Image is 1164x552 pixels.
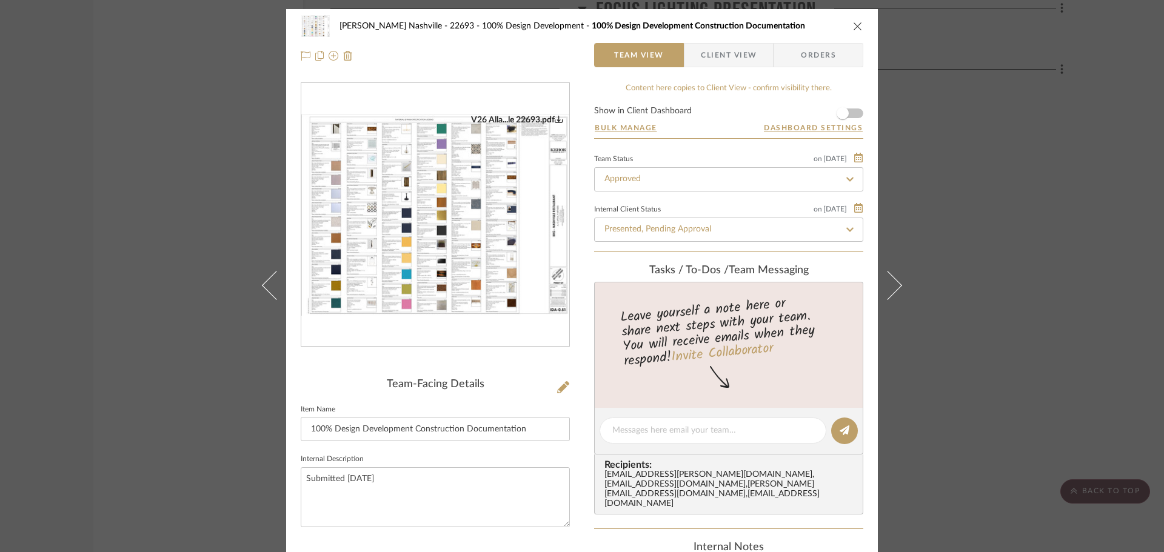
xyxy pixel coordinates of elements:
[671,338,774,368] a: Invite Collaborator
[301,115,569,316] img: b6f7feaa-e015-47e3-8a13-d9c08ef9ad03_436x436.jpg
[649,265,729,276] span: Tasks / To-Dos /
[301,456,364,462] label: Internal Description
[594,82,863,95] div: Content here copies to Client View - confirm visibility there.
[339,22,482,30] span: [PERSON_NAME] Nashville - 22693
[594,156,633,162] div: Team Status
[594,207,661,213] div: Internal Client Status
[822,205,848,213] span: [DATE]
[604,459,858,470] span: Recipients:
[604,470,858,509] div: [EMAIL_ADDRESS][PERSON_NAME][DOMAIN_NAME] , [EMAIL_ADDRESS][DOMAIN_NAME] , [PERSON_NAME][EMAIL_AD...
[594,264,863,278] div: team Messaging
[301,407,335,413] label: Item Name
[482,22,592,30] span: 100% Design Development
[593,290,865,371] div: Leave yourself a note here or share next steps with your team. You will receive emails when they ...
[301,14,330,38] img: b6f7feaa-e015-47e3-8a13-d9c08ef9ad03_48x40.jpg
[814,155,822,162] span: on
[343,51,353,61] img: Remove from project
[763,122,863,133] button: Dashboard Settings
[594,122,658,133] button: Bulk Manage
[592,22,805,30] span: 100% Design Development Construction Documentation
[814,205,822,213] span: on
[852,21,863,32] button: close
[614,43,664,67] span: Team View
[301,417,570,441] input: Enter Item Name
[788,43,849,67] span: Orders
[701,43,757,67] span: Client View
[822,155,848,163] span: [DATE]
[594,167,863,191] input: Type to Search…
[301,378,570,391] div: Team-Facing Details
[471,115,563,125] div: V26 Alla...le 22693.pdf
[301,115,569,316] div: 0
[594,218,863,242] input: Type to Search…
